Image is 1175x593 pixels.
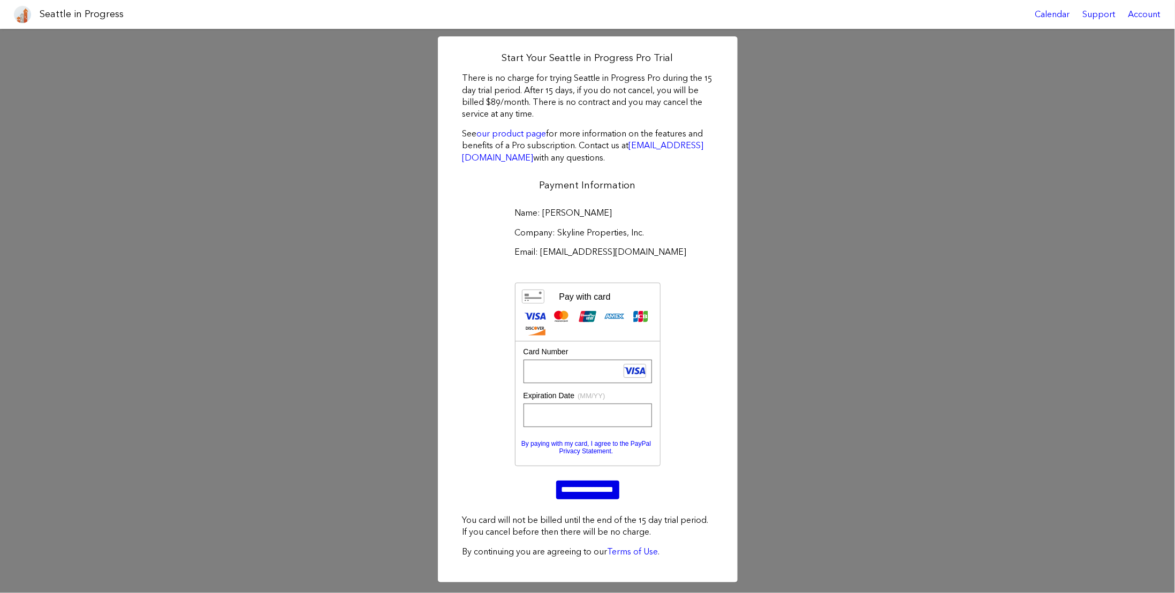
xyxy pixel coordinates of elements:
div: Expiration Date [524,391,652,401]
p: There is no charge for trying Seattle in Progress Pro during the 15 day trial period. After 15 da... [463,72,713,120]
label: Name: [PERSON_NAME] [515,207,661,219]
iframe: Secure Credit Card Frame - Expiration Date [528,404,647,427]
img: favicon-96x96.png [14,6,31,23]
h1: Seattle in Progress [40,7,124,21]
span: (MM/YY) [578,392,605,400]
label: Email: [EMAIL_ADDRESS][DOMAIN_NAME] [515,246,661,258]
p: By continuing you are agreeing to our . [463,546,713,558]
a: [EMAIL_ADDRESS][DOMAIN_NAME] [463,140,704,162]
h2: Start Your Seattle in Progress Pro Trial [463,51,713,65]
div: Pay with card [559,292,611,302]
a: By paying with my card, I agree to the PayPal Privacy Statement. [521,440,651,455]
a: our product page [477,128,547,139]
iframe: Secure Credit Card Frame - Credit Card Number [528,360,647,383]
p: See for more information on the features and benefits of a Pro subscription. Contact us at with a... [463,128,713,164]
a: Terms of Use [608,546,658,557]
h2: Payment Information [463,179,713,192]
div: Card Number [524,347,652,358]
p: You card will not be billed until the end of the 15 day trial period. If you cancel before then t... [463,514,713,538]
label: Company: Skyline Properties, Inc. [515,227,661,239]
